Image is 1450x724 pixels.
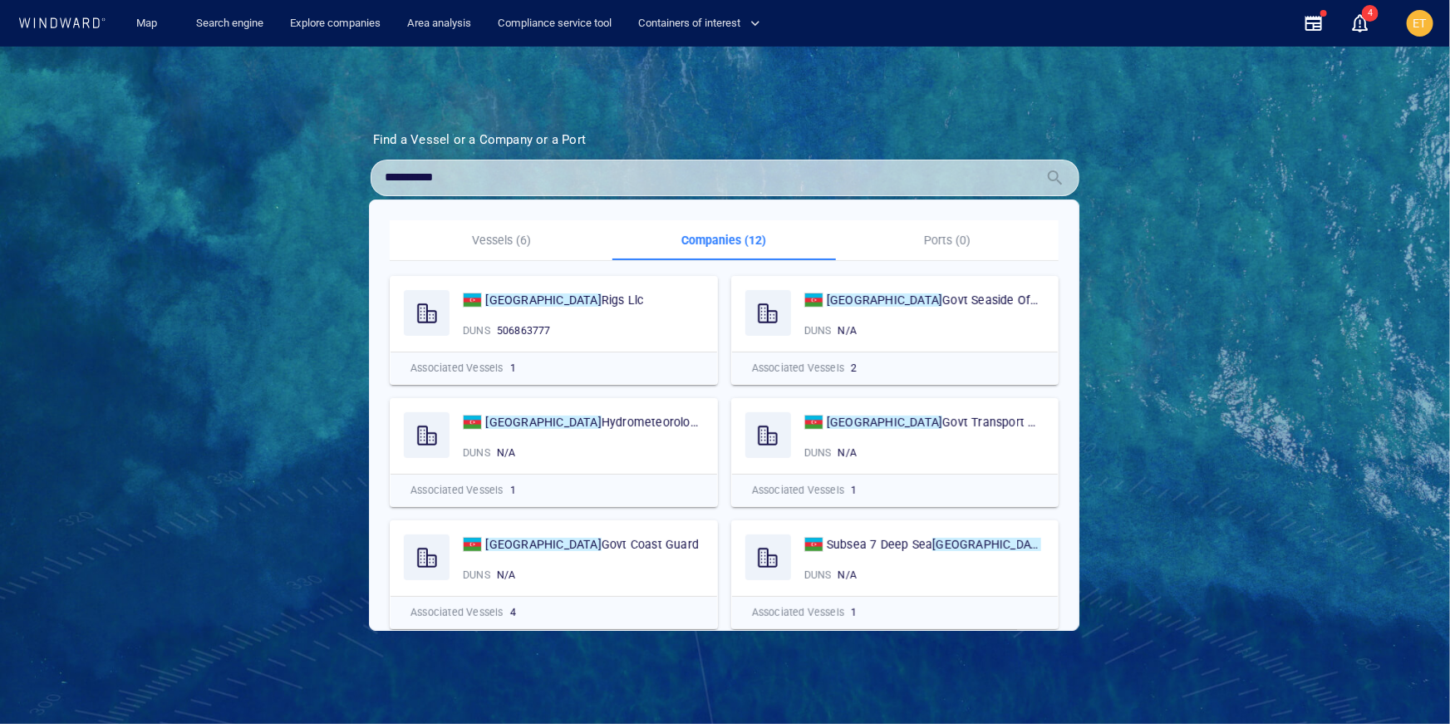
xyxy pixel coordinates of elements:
[827,416,942,429] mark: [GEOGRAPHIC_DATA]
[851,605,1038,620] div: 1
[123,9,176,38] button: Map
[510,605,697,620] div: 4
[491,9,618,38] a: Compliance service tool
[827,293,1050,307] span: Azerbaijan Govt Seaside Office
[485,290,643,310] a: [GEOGRAPHIC_DATA]Rigs Llc
[373,132,1077,147] h3: Find a Vessel or a Company or a Port
[463,323,490,338] p: DUNS
[827,534,1041,554] a: Subsea 7 Deep Sea[GEOGRAPHIC_DATA]
[1347,10,1374,37] a: 4
[827,290,1041,310] a: [GEOGRAPHIC_DATA]Govt Seaside Office
[463,568,490,583] p: DUNS
[189,9,270,38] a: Search engine
[851,361,1038,376] div: 2
[485,293,601,307] mark: [GEOGRAPHIC_DATA]
[1413,17,1428,30] span: ET
[602,293,644,307] span: Rigs Llc
[632,9,774,38] button: Containers of interest
[827,412,1041,432] a: [GEOGRAPHIC_DATA]Govt Transport Dept
[1379,649,1438,712] iframe: Chat
[400,230,602,250] p: Vessels (6)
[497,446,704,461] div: N/A
[485,293,643,307] span: Azerbaijan Rigs Llc
[485,538,601,551] mark: [GEOGRAPHIC_DATA]
[851,483,1038,498] div: 1
[838,568,1044,583] div: N/A
[130,9,170,38] a: Map
[463,446,490,461] p: DUNS
[942,416,1054,429] span: Govt Transport Dept
[1362,5,1379,22] span: 4
[752,483,845,498] p: Associated Vessels
[410,361,504,376] p: Associated Vessels
[804,446,832,461] p: DUNS
[485,416,601,429] mark: [GEOGRAPHIC_DATA]
[510,361,697,376] div: 1
[401,9,478,38] a: Area analysis
[497,324,551,337] span: 506863777
[804,568,832,583] p: DUNS
[827,416,1054,429] span: Azerbaijan Govt Transport Dept
[827,293,942,307] mark: [GEOGRAPHIC_DATA]
[485,538,699,551] span: Azerbaijan Govt Coast Guard
[752,605,845,620] p: Associated Vessels
[283,9,387,38] a: Explore companies
[1403,7,1437,40] button: ET
[838,323,1044,338] div: N/A
[602,416,715,429] span: Hydrometeorological
[485,534,699,554] a: [GEOGRAPHIC_DATA]Govt Coast Guard
[638,14,760,33] span: Containers of interest
[497,568,704,583] div: N/A
[827,538,932,551] span: Subsea 7 Deep Sea
[752,361,845,376] p: Associated Vessels
[1350,13,1370,33] button: 4
[827,538,1049,551] span: Subsea 7 Deep Sea Azerbaijan
[510,483,697,498] div: 1
[804,323,832,338] p: DUNS
[1350,13,1370,33] div: Notification center
[622,230,825,250] p: Companies (12)
[410,483,504,498] p: Associated Vessels
[942,293,1050,307] span: Govt Seaside Office
[932,538,1048,551] mark: [GEOGRAPHIC_DATA]
[838,446,1044,461] div: N/A
[846,230,1049,250] p: Ports (0)
[410,605,504,620] p: Associated Vessels
[485,416,715,429] span: Azerbaijan Hydrometeorological
[602,538,699,551] span: Govt Coast Guard
[485,412,700,432] a: [GEOGRAPHIC_DATA]Hydrometeorological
